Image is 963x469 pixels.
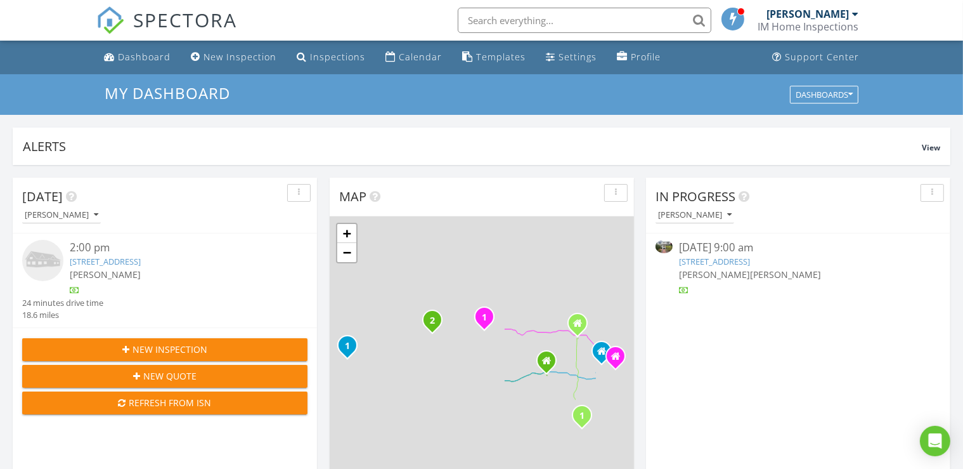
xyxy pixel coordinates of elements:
[612,46,666,69] a: Company Profile
[790,86,858,103] button: Dashboards
[579,412,585,421] i: 1
[750,268,821,281] span: [PERSON_NAME]
[143,369,197,383] span: New Quote
[922,142,940,153] span: View
[679,256,750,267] a: [STREET_ADDRESS]
[457,46,531,69] a: Templates
[631,51,661,63] div: Profile
[70,256,141,267] a: [STREET_ADDRESS]
[23,138,922,155] div: Alerts
[22,392,307,414] button: Refresh from ISN
[310,51,365,63] div: Inspections
[22,365,307,388] button: New Quote
[70,240,284,256] div: 2:00 pm
[96,17,237,44] a: SPECTORA
[767,46,864,69] a: Support Center
[22,240,63,281] img: house-placeholder-square-ca63347ab8c70e15b013bc22427d3df0f7f082c62ce06d78aee8ec4e70df452f.jpg
[118,51,171,63] div: Dashboard
[22,338,307,361] button: New Inspection
[22,188,63,205] span: [DATE]
[658,211,732,220] div: [PERSON_NAME]
[70,268,141,281] span: [PERSON_NAME]
[132,343,207,356] span: New Inspection
[656,207,734,224] button: [PERSON_NAME]
[430,317,435,326] i: 2
[476,51,526,63] div: Templates
[482,314,487,322] i: 1
[22,240,307,321] a: 2:00 pm [STREET_ADDRESS] [PERSON_NAME] 24 minutes drive time 18.6 miles
[99,46,176,69] a: Dashboard
[766,8,849,20] div: [PERSON_NAME]
[582,415,590,423] div: 2307 32nd St Unit 1, Santa Monica, CA 90405
[204,51,276,63] div: New Inspection
[656,240,941,296] a: [DATE] 9:00 am [STREET_ADDRESS] [PERSON_NAME][PERSON_NAME]
[105,83,230,103] span: My Dashboard
[96,6,124,34] img: The Best Home Inspection Software - Spectora
[22,297,103,309] div: 24 minutes drive time
[22,309,103,321] div: 18.6 miles
[347,345,355,353] div: 145 S Garfield Ave, Oxnard, CA 93030
[22,207,101,224] button: [PERSON_NAME]
[186,46,281,69] a: New Inspection
[578,323,585,331] div: 10349 Peach Ave, Mission Hills CA 91345
[656,188,735,205] span: In Progress
[785,51,859,63] div: Support Center
[796,90,853,99] div: Dashboards
[399,51,442,63] div: Calendar
[337,224,356,243] a: Zoom in
[25,211,98,220] div: [PERSON_NAME]
[679,240,917,256] div: [DATE] 9:00 am
[602,351,609,359] div: 6448 Agnes Ave, North Hollywood CA 91606
[432,320,440,327] div: 4182 Hitch Blvd, Moorpark, CA 93021
[133,6,237,33] span: SPECTORA
[679,268,750,281] span: [PERSON_NAME]
[337,243,356,262] a: Zoom out
[458,8,711,33] input: Search everything...
[484,317,492,324] div: 2163 N Justin Ave, Simi Valley, CA 93065
[920,426,950,456] div: Open Intercom Messenger
[616,356,623,364] div: 1502 N Maple St, Burbank CA 91505
[380,46,447,69] a: Calendar
[656,240,673,253] img: 9329891%2Fcover_photos%2FzixCWaslu3enU5flxiqe%2Fsmall.9329891-1756236604883
[345,342,350,351] i: 1
[546,360,554,368] div: 19755 Jeffrey Place , Woodland Hills CA 91364
[32,396,297,409] div: Refresh from ISN
[339,188,366,205] span: Map
[758,20,858,33] div: IM Home Inspections
[292,46,370,69] a: Inspections
[559,51,597,63] div: Settings
[541,46,602,69] a: Settings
